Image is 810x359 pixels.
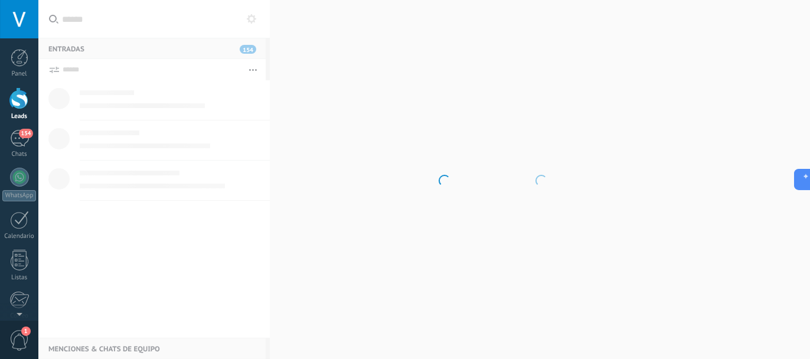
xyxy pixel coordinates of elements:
div: Leads [2,113,37,120]
div: Panel [2,70,37,78]
div: Chats [2,151,37,158]
span: 1 [21,327,31,336]
div: WhatsApp [2,190,36,201]
span: 154 [19,129,32,138]
div: Listas [2,274,37,282]
div: Calendario [2,233,37,240]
